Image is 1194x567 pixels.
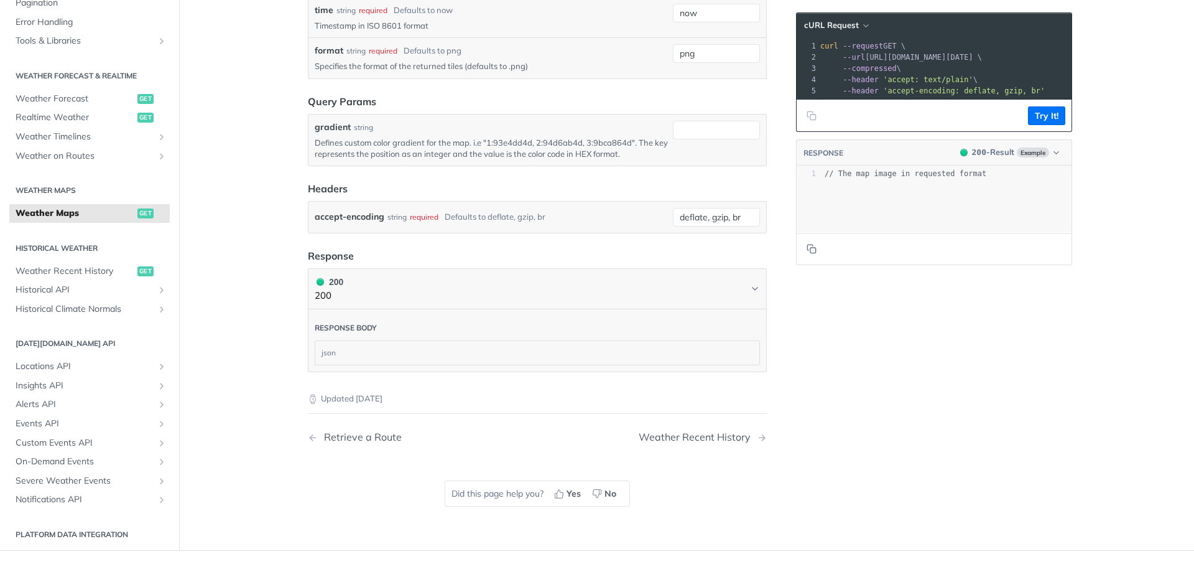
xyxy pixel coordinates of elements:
span: --url [843,53,865,62]
div: Response body [315,323,377,333]
span: 200 [960,149,968,156]
nav: Pagination Controls [308,419,767,456]
a: Previous Page: Retrieve a Route [308,431,504,443]
span: --request [843,42,883,50]
a: Historical Climate NormalsShow subpages for Historical Climate Normals [9,300,170,319]
span: // The map image in requested format [825,169,986,178]
span: [URL][DOMAIN_NAME][DATE] \ [820,53,982,62]
button: Show subpages for Insights API [157,381,167,391]
span: Yes [567,487,581,500]
h2: Historical Weather [9,243,170,254]
button: Yes [550,484,588,503]
span: Locations API [16,360,154,373]
button: cURL Request [800,19,872,32]
a: Events APIShow subpages for Events API [9,415,170,433]
span: \ [820,64,901,73]
button: Show subpages for Historical Climate Normals [157,304,167,314]
span: get [137,94,154,104]
div: 1 [797,40,818,52]
span: get [137,209,154,218]
div: string [336,5,356,16]
span: Weather on Routes [16,150,154,162]
span: cURL Request [804,20,859,30]
div: Weather Recent History [639,431,757,443]
a: Weather Mapsget [9,204,170,223]
div: Retrieve a Route [318,431,402,443]
p: 200 [315,289,343,303]
button: Copy to clipboard [803,106,820,125]
span: get [137,266,154,276]
div: Defaults to png [404,45,461,57]
p: Specifies the format of the returned tiles (defaults to .png) [315,60,668,72]
div: string [387,208,407,226]
a: Tools & LibrariesShow subpages for Tools & Libraries [9,32,170,50]
span: Severe Weather Events [16,475,154,487]
span: Error Handling [16,16,167,29]
span: Notifications API [16,494,154,506]
span: --compressed [843,64,897,73]
span: Weather Maps [16,207,134,220]
button: Show subpages for Weather Timelines [157,132,167,142]
div: 200 [315,275,343,289]
div: string [346,45,366,57]
div: string [354,122,373,133]
div: required [359,5,387,16]
div: required [369,45,397,57]
h2: Weather Maps [9,185,170,196]
a: Historical APIShow subpages for Historical API [9,281,170,299]
a: Notifications APIShow subpages for Notifications API [9,490,170,509]
a: Next Page: Weather Recent History [639,431,767,443]
div: Defaults to deflate, gzip, br [445,208,545,226]
h2: Platform DATA integration [9,529,170,540]
span: Weather Timelines [16,131,154,143]
div: json [315,341,759,365]
span: GET \ [820,42,905,50]
button: RESPONSE [803,147,844,159]
a: Realtime Weatherget [9,108,170,127]
span: \ [820,75,978,84]
button: Show subpages for Notifications API [157,495,167,505]
span: curl [820,42,838,50]
button: Show subpages for Events API [157,419,167,429]
span: Alerts API [16,399,154,411]
span: --header [843,87,879,95]
span: 'accept-encoding: deflate, gzip, br' [883,87,1045,95]
div: Query Params [308,94,376,109]
span: Historical Climate Normals [16,303,154,316]
span: Realtime Weather [16,111,134,124]
div: - Result [972,146,1014,159]
a: Insights APIShow subpages for Insights API [9,377,170,395]
a: Integrating your Flight Schedule [9,548,170,567]
button: 200200-ResultExample [954,146,1065,159]
label: gradient [315,121,351,134]
h2: [DATE][DOMAIN_NAME] API [9,338,170,349]
button: Show subpages for Locations API [157,362,167,372]
span: 200 [972,148,986,157]
span: Weather Forecast [16,93,134,105]
button: Show subpages for On-Demand Events [157,457,167,467]
div: 2 [797,52,818,63]
button: Show subpages for Alerts API [157,400,167,410]
svg: Chevron [750,284,760,294]
span: Weather Recent History [16,265,134,278]
a: Severe Weather EventsShow subpages for Severe Weather Events [9,472,170,490]
a: On-Demand EventsShow subpages for On-Demand Events [9,452,170,471]
button: Show subpages for Weather on Routes [157,151,167,161]
span: Custom Events API [16,437,154,449]
p: Timestamp in ISO 8601 format [315,20,668,31]
span: Insights API [16,380,154,392]
span: Example [1017,148,1049,157]
a: Weather TimelinesShow subpages for Weather Timelines [9,128,170,146]
a: Weather on RoutesShow subpages for Weather on Routes [9,147,170,166]
a: Error Handling [9,13,170,32]
div: 5 [797,85,818,96]
div: 4 [797,74,818,85]
div: Defaults to now [394,4,453,17]
div: 1 [797,169,816,179]
label: time [315,4,333,17]
a: Locations APIShow subpages for Locations API [9,357,170,376]
span: No [604,487,616,500]
button: Show subpages for Tools & Libraries [157,36,167,46]
button: 200 200200 [315,275,760,303]
button: No [588,484,623,503]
